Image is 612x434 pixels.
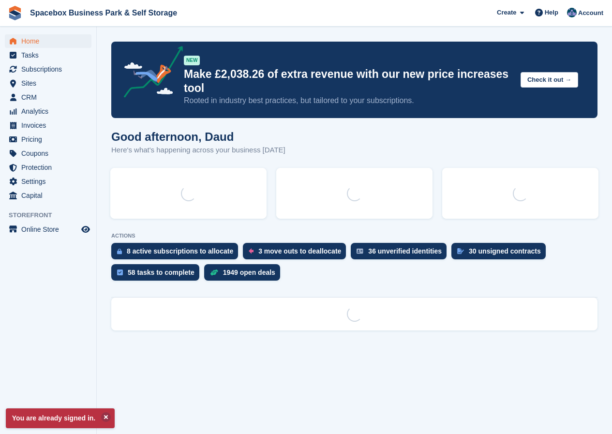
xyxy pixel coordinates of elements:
img: task-75834270c22a3079a89374b754ae025e5fb1db73e45f91037f5363f120a921f8.svg [117,269,123,275]
span: Home [21,34,79,48]
span: Online Store [21,223,79,236]
h1: Good afternoon, Daud [111,130,285,143]
div: 30 unsigned contracts [469,247,541,255]
button: Check it out → [521,72,578,88]
a: menu [5,34,91,48]
span: Invoices [21,119,79,132]
span: Protection [21,161,79,174]
img: price-adjustments-announcement-icon-8257ccfd72463d97f412b2fc003d46551f7dbcb40ab6d574587a9cd5c0d94... [116,46,183,101]
span: Capital [21,189,79,202]
span: Coupons [21,147,79,160]
a: menu [5,147,91,160]
a: menu [5,90,91,104]
a: 3 move outs to deallocate [243,243,351,264]
p: Make £2,038.26 of extra revenue with our new price increases tool [184,67,513,95]
span: CRM [21,90,79,104]
span: Help [545,8,558,17]
img: Daud [567,8,577,17]
a: menu [5,105,91,118]
a: 8 active subscriptions to allocate [111,243,243,264]
div: 8 active subscriptions to allocate [127,247,233,255]
img: move_outs_to_deallocate_icon-f764333ba52eb49d3ac5e1228854f67142a1ed5810a6f6cc68b1a99e826820c5.svg [249,248,254,254]
img: stora-icon-8386f47178a22dfd0bd8f6a31ec36ba5ce8667c1dd55bd0f319d3a0aa187defe.svg [8,6,22,20]
a: Spacebox Business Park & Self Storage [26,5,181,21]
a: 1949 open deals [204,264,285,285]
p: You are already signed in. [6,408,115,428]
p: Here's what's happening across your business [DATE] [111,145,285,156]
span: Storefront [9,210,96,220]
img: active_subscription_to_allocate_icon-d502201f5373d7db506a760aba3b589e785aa758c864c3986d89f69b8ff3... [117,248,122,254]
a: menu [5,161,91,174]
div: 1949 open deals [223,269,275,276]
span: Settings [21,175,79,188]
a: menu [5,175,91,188]
div: 3 move outs to deallocate [258,247,341,255]
span: Create [497,8,516,17]
p: ACTIONS [111,233,597,239]
a: menu [5,119,91,132]
span: Subscriptions [21,62,79,76]
img: contract_signature_icon-13c848040528278c33f63329250d36e43548de30e8caae1d1a13099fd9432cc5.svg [457,248,464,254]
span: Analytics [21,105,79,118]
span: Account [578,8,603,18]
div: 58 tasks to complete [128,269,194,276]
div: NEW [184,56,200,65]
a: Preview store [80,224,91,235]
img: verify_identity-adf6edd0f0f0b5bbfe63781bf79b02c33cf7c696d77639b501bdc392416b5a36.svg [357,248,363,254]
p: Rooted in industry best practices, but tailored to your subscriptions. [184,95,513,106]
a: menu [5,48,91,62]
span: Pricing [21,133,79,146]
span: Sites [21,76,79,90]
a: 36 unverified identities [351,243,451,264]
a: menu [5,62,91,76]
img: deal-1b604bf984904fb50ccaf53a9ad4b4a5d6e5aea283cecdc64d6e3604feb123c2.svg [210,269,218,276]
a: menu [5,76,91,90]
a: 58 tasks to complete [111,264,204,285]
a: 30 unsigned contracts [451,243,551,264]
a: menu [5,133,91,146]
span: Tasks [21,48,79,62]
a: menu [5,189,91,202]
div: 36 unverified identities [368,247,442,255]
a: menu [5,223,91,236]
